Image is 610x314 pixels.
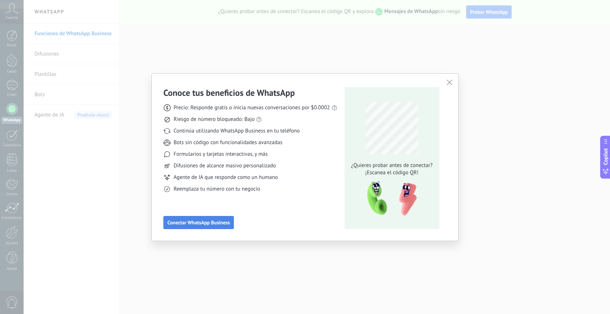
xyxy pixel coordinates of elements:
span: Bots sin código con funcionalidades avanzadas [174,139,282,146]
span: ¡Escanea el código QR! [349,169,435,176]
span: Continúa utilizando WhatsApp Business en tu teléfono [174,127,300,135]
span: Difusiones de alcance masivo personalizado [174,162,276,170]
span: Riesgo de número bloqueado: Bajo [174,116,255,123]
span: Conectar WhatsApp Business [167,220,230,225]
button: Conectar WhatsApp Business [163,216,234,229]
img: qr-pic-1x.png [361,179,418,218]
span: Copilot [602,148,609,165]
span: Reemplaza tu número con tu negocio [174,185,260,193]
h3: Conoce tus beneficios de WhatsApp [163,87,295,98]
span: Formularios y tarjetas interactivas, y más [174,151,268,158]
span: Agente de IA que responde como un humano [174,174,278,181]
span: Precio: Responde gratis o inicia nuevas conversaciones por $0.0002 [174,104,330,111]
span: ¿Quieres probar antes de conectar? [349,162,435,169]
